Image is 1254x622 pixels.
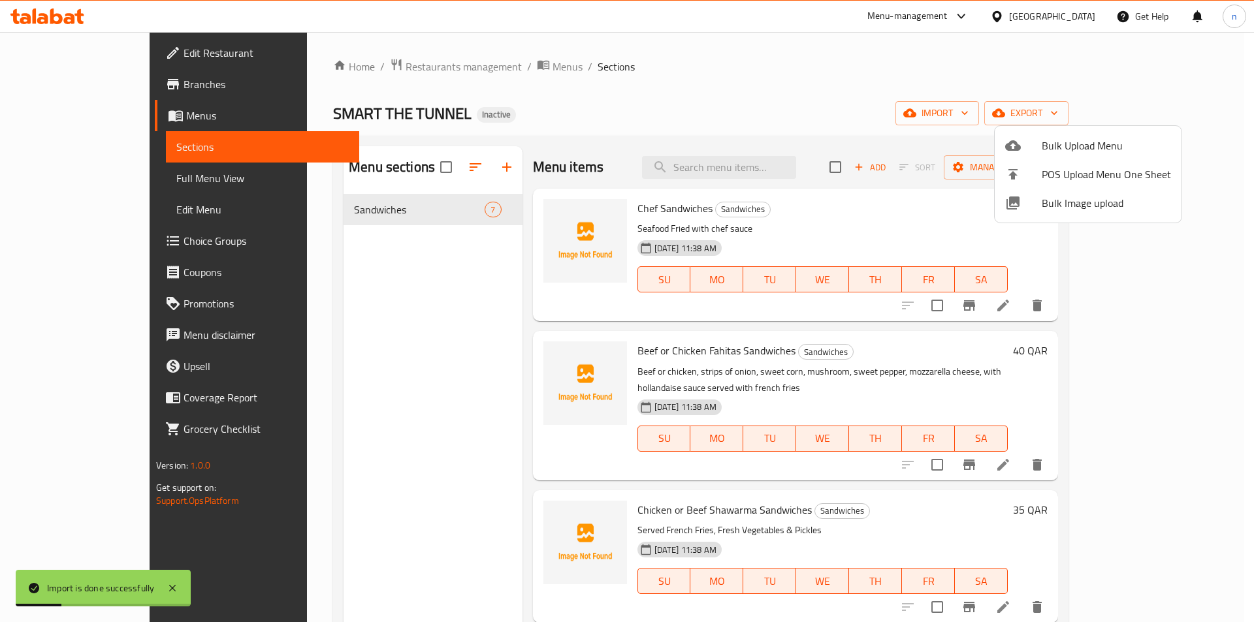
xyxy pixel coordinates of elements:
[1042,138,1171,153] span: Bulk Upload Menu
[995,131,1182,160] li: Upload bulk menu
[1042,195,1171,211] span: Bulk Image upload
[995,160,1182,189] li: POS Upload Menu One Sheet
[47,581,154,595] div: Import is done successfully
[1042,166,1171,182] span: POS Upload Menu One Sheet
